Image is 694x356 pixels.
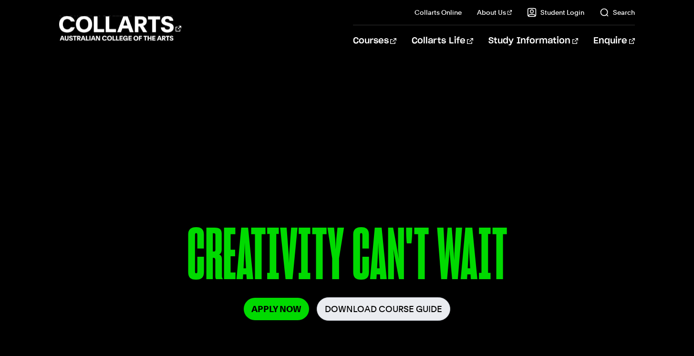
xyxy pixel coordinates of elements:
a: Apply Now [244,298,309,320]
a: About Us [477,8,512,17]
a: Courses [353,25,396,57]
a: Collarts Online [414,8,462,17]
a: Collarts Life [412,25,473,57]
a: Download Course Guide [317,297,450,321]
a: Study Information [488,25,578,57]
p: CREATIVITY CAN'T WAIT [62,219,632,297]
div: Go to homepage [59,15,181,42]
a: Enquire [593,25,635,57]
a: Search [600,8,635,17]
a: Student Login [527,8,584,17]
